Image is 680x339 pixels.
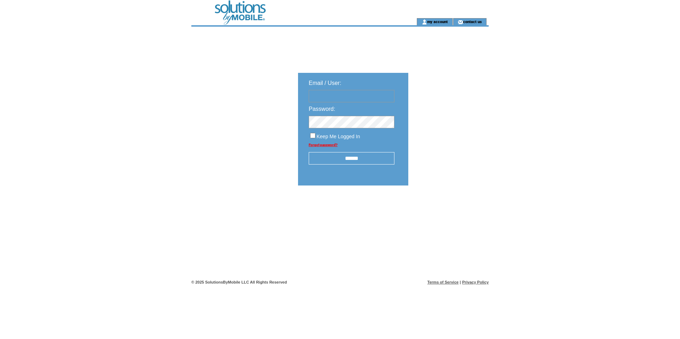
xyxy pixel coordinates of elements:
[309,80,341,86] span: Email / User:
[309,106,335,112] span: Password:
[458,19,463,25] img: contact_us_icon.gif
[317,134,360,139] span: Keep Me Logged In
[427,19,448,24] a: my account
[463,19,482,24] a: contact us
[427,280,459,284] a: Terms of Service
[191,280,287,284] span: © 2025 SolutionsByMobile LLC All Rights Reserved
[462,280,489,284] a: Privacy Policy
[309,143,338,147] a: Forgot password?
[422,19,427,25] img: account_icon.gif
[429,203,464,212] img: transparent.png
[460,280,461,284] span: |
